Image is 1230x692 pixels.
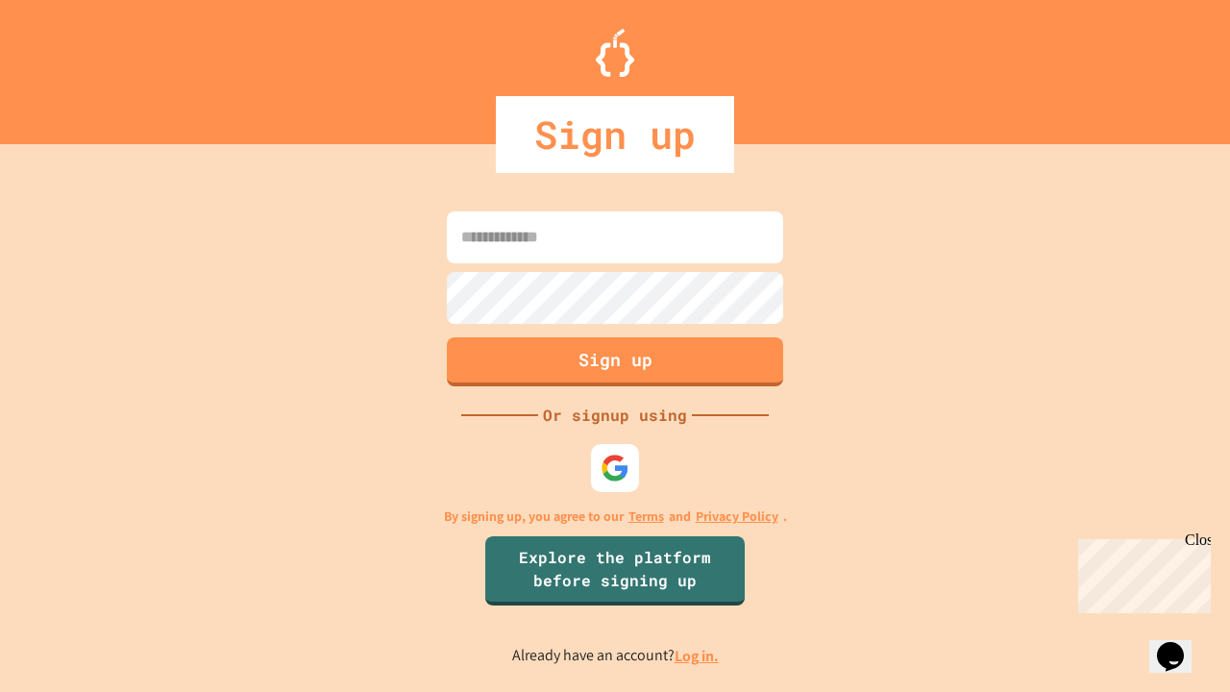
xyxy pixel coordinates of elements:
[447,337,783,386] button: Sign up
[485,536,745,605] a: Explore the platform before signing up
[696,507,778,527] a: Privacy Policy
[675,646,719,666] a: Log in.
[601,454,629,482] img: google-icon.svg
[596,29,634,77] img: Logo.svg
[1070,531,1211,613] iframe: chat widget
[538,404,692,427] div: Or signup using
[444,507,787,527] p: By signing up, you agree to our and .
[1149,615,1211,673] iframe: chat widget
[8,8,133,122] div: Chat with us now!Close
[628,507,664,527] a: Terms
[496,96,734,173] div: Sign up
[512,644,719,668] p: Already have an account?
